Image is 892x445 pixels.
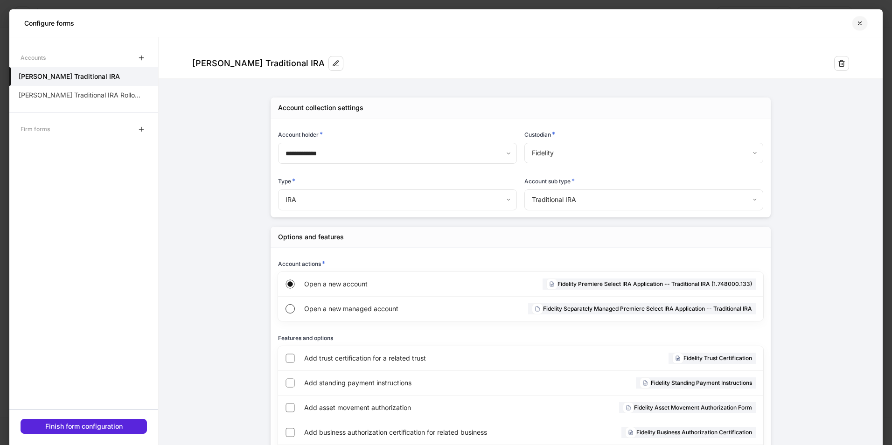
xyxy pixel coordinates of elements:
span: Add trust certification for a related trust [304,354,540,363]
span: Add asset movement authorization [304,403,508,412]
h6: Fidelity Trust Certification [683,354,752,362]
div: Account collection settings [278,103,363,112]
div: Fidelity Premiere Select IRA Application -- Traditional IRA (1.748000.133) [543,278,756,290]
span: Add business authorization certification for related business [304,428,547,437]
div: Fidelity Separately Managed Premiere Select IRA Application -- Traditional IRA [528,303,756,314]
h6: Type [278,176,295,186]
h6: Features and options [278,334,333,342]
div: IRA [278,189,516,210]
p: [PERSON_NAME] Traditional IRA Rollover [19,90,143,100]
span: Open a new account [304,279,448,289]
span: Add standing payment instructions [304,378,516,388]
div: Fidelity [524,143,763,163]
div: [PERSON_NAME] Traditional IRA [192,58,325,69]
h6: Account actions [278,259,325,268]
a: [PERSON_NAME] Traditional IRA Rollover [9,86,158,104]
div: Traditional IRA [524,189,763,210]
h6: Custodian [524,130,555,139]
a: [PERSON_NAME] Traditional IRA [9,67,158,86]
h6: Account sub type [524,176,575,186]
button: Finish form configuration [21,419,147,434]
h6: Fidelity Asset Movement Authorization Form [634,403,752,412]
h6: Fidelity Business Authorization Certification [636,428,752,437]
div: Finish form configuration [45,423,123,430]
h5: Configure forms [24,19,74,28]
h5: [PERSON_NAME] Traditional IRA [19,72,120,81]
div: Options and features [278,232,344,242]
div: Firm forms [21,121,50,137]
h6: Fidelity Standing Payment Instructions [651,378,752,387]
span: Open a new managed account [304,304,456,313]
div: Accounts [21,49,46,66]
h6: Account holder [278,130,323,139]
